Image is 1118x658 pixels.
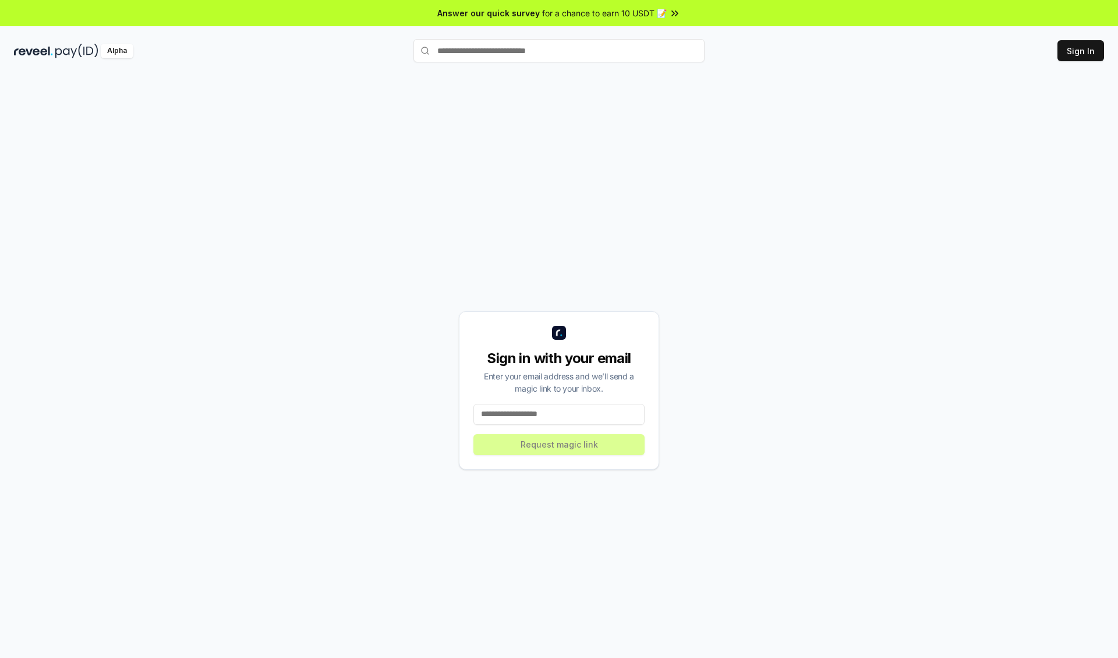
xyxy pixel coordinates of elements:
img: pay_id [55,44,98,58]
img: reveel_dark [14,44,53,58]
div: Enter your email address and we’ll send a magic link to your inbox. [473,370,645,395]
img: logo_small [552,326,566,340]
button: Sign In [1057,40,1104,61]
span: for a chance to earn 10 USDT 📝 [542,7,667,19]
div: Alpha [101,44,133,58]
span: Answer our quick survey [437,7,540,19]
div: Sign in with your email [473,349,645,368]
